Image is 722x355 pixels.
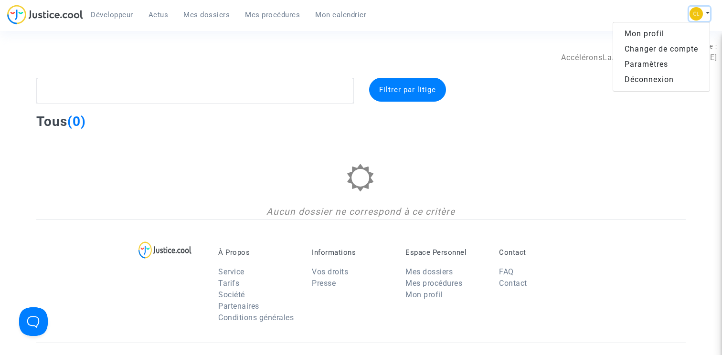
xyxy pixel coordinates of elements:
span: Développeur [91,10,133,19]
a: Mes procédures [405,279,462,288]
span: Mon calendrier [315,10,366,19]
a: Changer de compte [613,42,710,57]
p: Informations [312,248,391,257]
a: Développeur [83,8,141,22]
a: Mon profil [405,290,443,299]
iframe: Help Scout Beacon - Open [19,307,48,336]
a: Service [218,267,244,276]
a: Mes dossiers [405,267,453,276]
a: Actus [141,8,176,22]
a: Contact [499,279,527,288]
p: À Propos [218,248,297,257]
a: Mes procédures [237,8,308,22]
span: Tous [36,114,67,129]
a: Mon calendrier [308,8,374,22]
a: Paramètres [613,57,710,72]
a: Mon profil [613,26,710,42]
a: Vos droits [312,267,348,276]
a: Déconnexion [613,72,710,87]
a: Presse [312,279,336,288]
span: Filtrer par litige [379,85,436,94]
span: Mes procédures [245,10,300,19]
img: f0b917ab549025eb3af43f3c4438ad5d [690,7,703,21]
span: (0) [67,114,86,129]
img: jc-logo.svg [7,5,83,24]
p: Espace Personnel [405,248,485,257]
p: Contact [499,248,578,257]
a: Tarifs [218,279,239,288]
img: logo-lg.svg [138,241,191,259]
a: FAQ [499,267,514,276]
span: Actus [149,10,169,19]
span: Mes dossiers [183,10,230,19]
a: Mes dossiers [176,8,237,22]
a: Conditions générales [218,313,294,322]
div: Aucun dossier ne correspond à ce critère [36,205,686,219]
a: Partenaires [218,302,259,311]
a: Société [218,290,245,299]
